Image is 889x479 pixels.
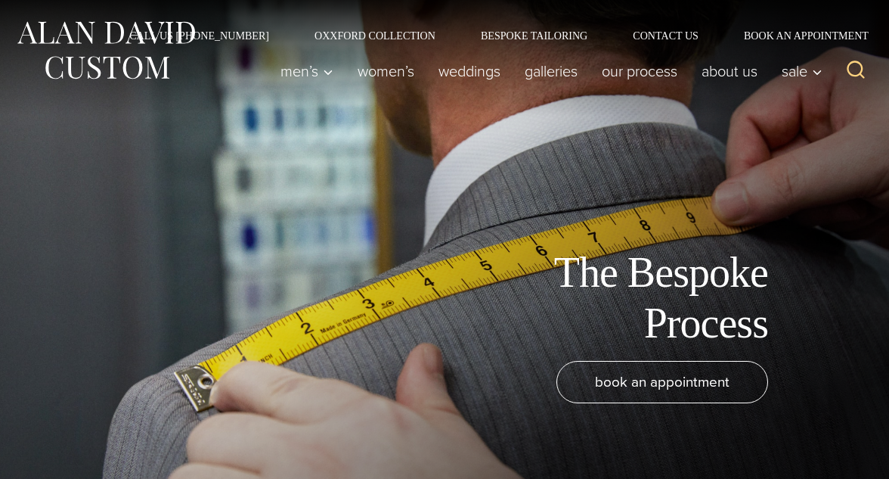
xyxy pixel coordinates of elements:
a: About Us [689,56,770,86]
img: Alan David Custom [15,17,197,84]
a: Women’s [345,56,426,86]
span: Sale [782,64,822,79]
nav: Secondary Navigation [107,30,874,41]
a: Contact Us [610,30,721,41]
button: View Search Form [838,53,874,89]
a: Oxxford Collection [292,30,458,41]
a: book an appointment [556,361,768,403]
h1: The Bespoke Process [428,247,768,349]
a: Book an Appointment [721,30,874,41]
a: Galleries [513,56,590,86]
a: Our Process [590,56,689,86]
nav: Primary Navigation [268,56,830,86]
a: Call Us [PHONE_NUMBER] [107,30,292,41]
span: Men’s [280,64,333,79]
span: book an appointment [595,371,729,393]
a: weddings [426,56,513,86]
a: Bespoke Tailoring [458,30,610,41]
